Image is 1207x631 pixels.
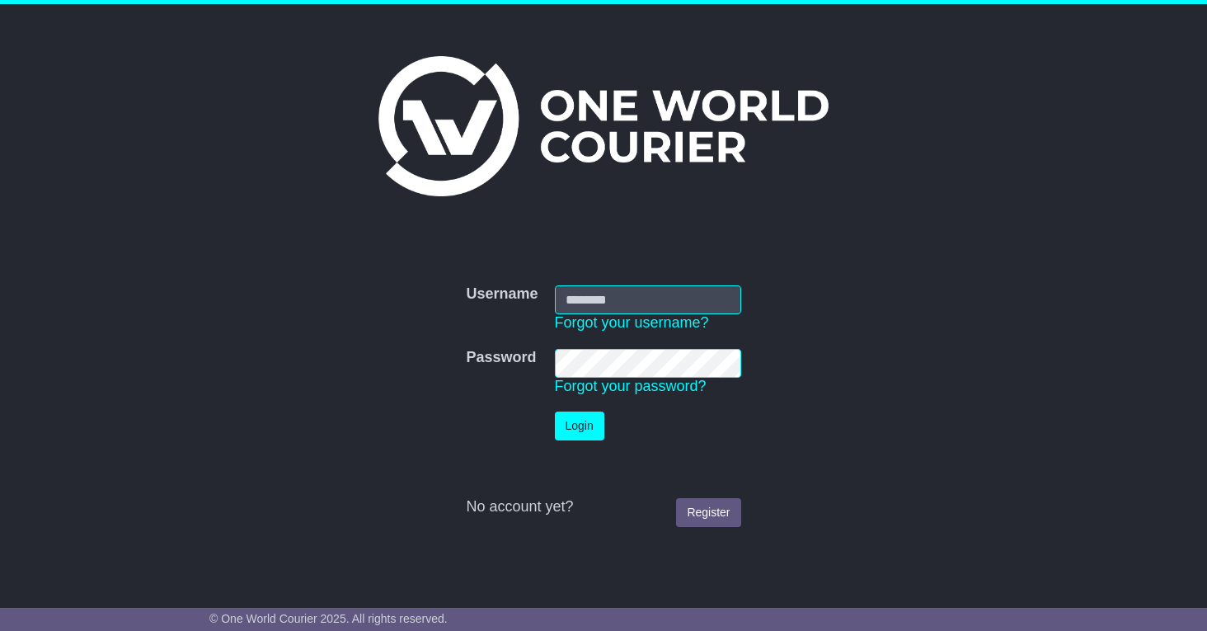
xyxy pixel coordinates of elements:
a: Forgot your password? [555,378,707,394]
button: Login [555,412,604,440]
span: © One World Courier 2025. All rights reserved. [209,612,448,625]
div: No account yet? [466,498,740,516]
img: One World [378,56,829,196]
label: Username [466,285,538,304]
a: Forgot your username? [555,314,709,331]
label: Password [466,349,536,367]
a: Register [676,498,740,527]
